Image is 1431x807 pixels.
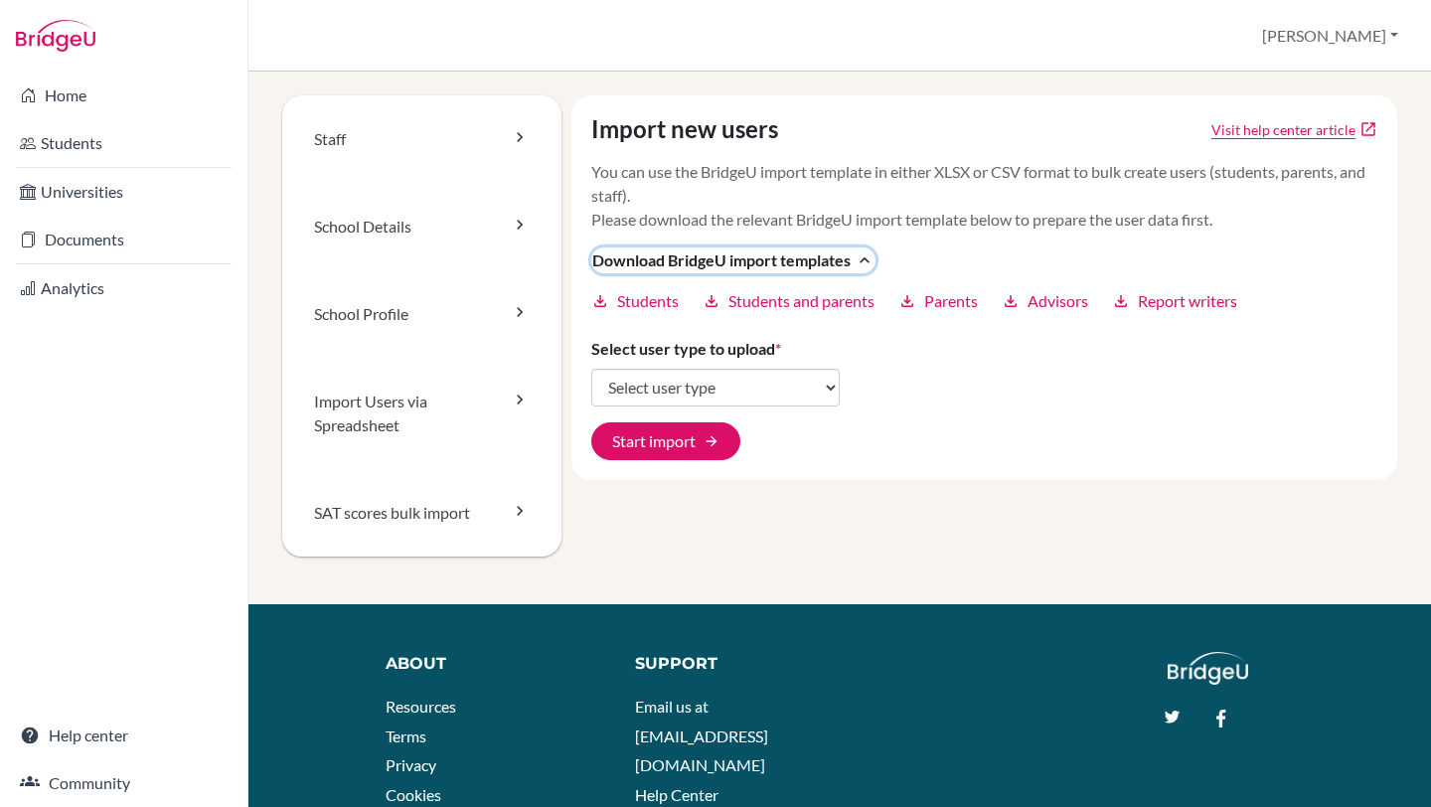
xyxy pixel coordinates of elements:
a: downloadParents [898,289,978,313]
img: logo_white@2x-f4f0deed5e89b7ecb1c2cc34c3e3d731f90f0f143d5ea2071677605dd97b5244.png [1168,652,1248,685]
span: Download BridgeU import templates [592,248,851,272]
span: Students [617,289,679,313]
h4: Import new users [591,115,778,144]
button: Download BridgeU import templatesexpand_less [591,247,875,273]
a: Universities [4,172,243,212]
span: Students and parents [728,289,874,313]
a: Import Users via Spreadsheet [282,358,561,469]
i: download [591,292,609,310]
a: Analytics [4,268,243,308]
img: Bridge-U [16,20,95,52]
a: Help center [4,716,243,755]
label: Select user type to upload [591,337,781,361]
span: Parents [924,289,978,313]
a: School Details [282,183,561,270]
button: [PERSON_NAME] [1253,17,1407,55]
a: Students [4,123,243,163]
a: Resources [386,697,456,716]
i: download [1002,292,1020,310]
a: Email us at [EMAIL_ADDRESS][DOMAIN_NAME] [635,697,768,774]
a: Staff [282,95,561,183]
span: Advisors [1028,289,1088,313]
a: Cookies [386,785,441,804]
div: About [386,652,590,676]
a: Community [4,763,243,803]
a: SAT scores bulk import [282,469,561,557]
i: expand_less [855,250,874,270]
i: download [898,292,916,310]
i: download [1112,292,1130,310]
a: downloadAdvisors [1002,289,1088,313]
a: downloadStudents and parents [703,289,874,313]
div: Support [635,652,821,676]
a: downloadReport writers [1112,289,1237,313]
a: Home [4,76,243,115]
a: Documents [4,220,243,259]
a: Privacy [386,755,436,774]
a: open_in_new [1359,120,1377,138]
button: Start import [591,422,740,460]
p: You can use the BridgeU import template in either XLSX or CSV format to bulk create users (studen... [591,160,1378,232]
a: Terms [386,726,426,745]
a: Click to open Tracking student registration article in a new tab [1211,119,1355,140]
span: arrow_forward [704,433,719,449]
a: Help Center [635,785,718,804]
div: Download BridgeU import templatesexpand_less [591,289,1378,313]
i: download [703,292,720,310]
a: downloadStudents [591,289,679,313]
a: School Profile [282,270,561,358]
span: Report writers [1138,289,1237,313]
